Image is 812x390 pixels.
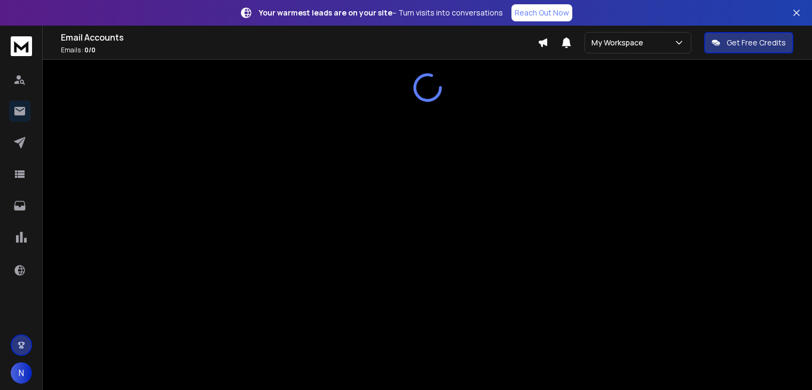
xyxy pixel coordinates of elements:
button: Get Free Credits [704,32,793,53]
p: Emails : [61,46,538,54]
p: My Workspace [592,37,648,48]
button: N [11,362,32,384]
img: logo [11,36,32,56]
p: Reach Out Now [515,7,569,18]
h1: Email Accounts [61,31,538,44]
a: Reach Out Now [511,4,572,21]
strong: Your warmest leads are on your site [259,7,392,18]
span: 0 / 0 [84,45,96,54]
p: – Turn visits into conversations [259,7,503,18]
p: Get Free Credits [727,37,786,48]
